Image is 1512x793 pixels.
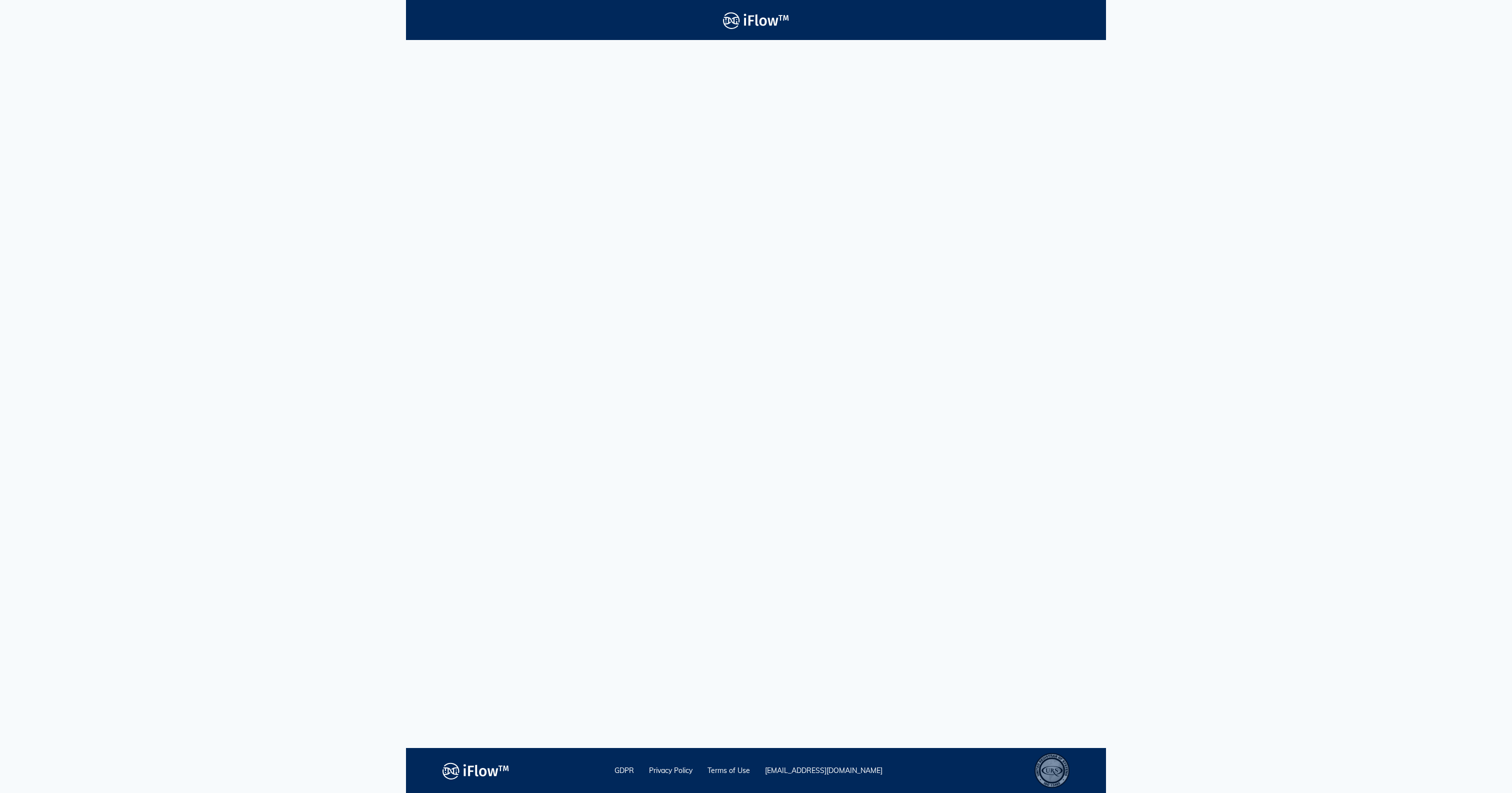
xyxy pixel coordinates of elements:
a: GDPR [614,766,634,775]
a: Privacy Policy [649,766,692,775]
a: Terms of Use [707,766,750,775]
a: [EMAIL_ADDRESS][DOMAIN_NAME] [765,766,882,775]
img: logo [442,759,509,782]
div: ISO 13485 – Quality Management System [1034,753,1069,788]
a: Logo [406,9,1106,31]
